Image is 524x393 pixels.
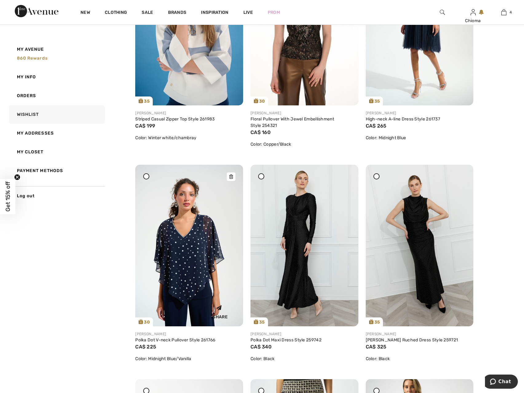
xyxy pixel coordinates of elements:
div: Share [202,300,238,322]
span: CA$ 225 [135,344,156,350]
a: My Info [8,68,105,86]
button: Close teaser [14,174,20,180]
a: Floral Pullover With Jewel Embellishment Style 254321 [250,116,334,128]
a: Brands [168,10,187,16]
a: 30 [135,165,243,326]
a: 4 [489,9,519,16]
a: Polka Dot Maxi Dress Style 259742 [250,337,321,343]
div: [PERSON_NAME] [135,331,243,337]
a: Sign In [471,9,476,15]
span: My Avenue [17,46,44,53]
a: Prom [268,9,280,16]
div: [PERSON_NAME] [366,110,474,116]
a: [PERSON_NAME] Ruched Dress Style 259721 [366,337,458,343]
div: Color: Copper/Black [250,141,358,147]
div: [PERSON_NAME] [250,331,358,337]
img: frank-lyman-dresses-jumpsuits-black_259742_1_8602_search.jpg [250,165,358,326]
div: Color: Midnight Blue [366,135,474,141]
div: [PERSON_NAME] [135,110,243,116]
div: [PERSON_NAME] [250,110,358,116]
span: CA$ 325 [366,344,387,350]
img: frank-lyman-dresses-jumpsuits-black_259721_1_0658_search.jpg [366,165,474,326]
img: My Info [471,9,476,16]
a: Log out [8,186,105,205]
img: 1ère Avenue [15,5,58,17]
img: My Bag [501,9,506,16]
a: My Addresses [8,124,105,143]
span: 4 [510,10,512,15]
div: Color: Midnight Blue/Vanilla [135,356,243,362]
a: Orders [8,86,105,105]
a: Polka Dot V-neck Pullover Style 261766 [135,337,215,343]
a: Live [243,9,253,16]
span: CA$ 340 [250,344,272,350]
span: CA$ 265 [366,123,387,129]
div: Color: Winter white/chambray [135,135,243,141]
span: 860 rewards [17,56,48,61]
span: CA$ 199 [135,123,155,129]
img: joseph-ribkoff-tops-midnight-blue-vanilla_261766_1_a800_search.jpg [135,165,243,326]
div: Color: Black [250,356,358,362]
div: Chioma [458,18,488,24]
a: 35 [366,165,474,326]
a: Payment Methods [8,161,105,180]
a: High-neck A-line Dress Style 261737 [366,116,440,122]
a: 35 [250,165,358,326]
div: [PERSON_NAME] [366,331,474,337]
iframe: Opens a widget where you can chat to one of our agents [485,375,518,390]
div: Color: Black [366,356,474,362]
a: Clothing [105,10,127,16]
img: search the website [440,9,445,16]
a: Striped Casual Zipper Top Style 261983 [135,116,215,122]
span: Inspiration [201,10,228,16]
a: Sale [142,10,153,16]
span: CA$ 160 [250,129,271,135]
a: Wishlist [8,105,105,124]
a: My Closet [8,143,105,161]
span: Get 15% off [4,182,11,212]
a: New [81,10,90,16]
